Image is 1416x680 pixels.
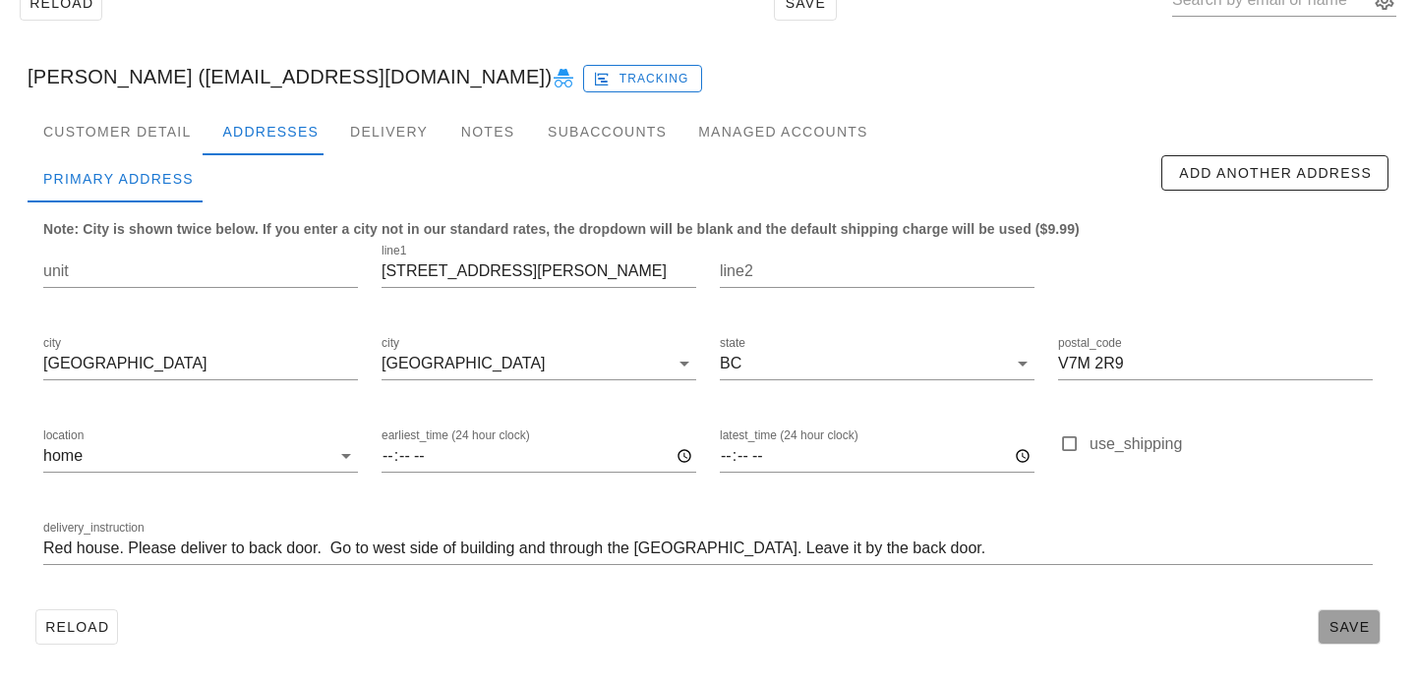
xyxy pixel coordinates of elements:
label: city [43,336,61,351]
span: Reload [44,619,109,635]
label: use_shipping [1090,434,1373,454]
div: stateBC [720,348,1034,379]
button: Reload [35,609,118,645]
span: Save [1327,619,1372,635]
div: Delivery [334,108,443,155]
label: earliest_time (24 hour clock) [382,428,530,443]
span: Tracking [597,70,689,87]
label: latest_time (24 hour clock) [720,428,858,443]
div: Subaccounts [532,108,682,155]
div: [GEOGRAPHIC_DATA] [382,355,546,372]
label: city [382,336,399,351]
span: Add Another Address [1178,165,1372,181]
label: line1 [382,244,406,258]
div: BC [720,355,741,372]
label: postal_code [1058,336,1122,351]
label: state [720,336,745,351]
button: Add Another Address [1161,155,1388,191]
div: Managed Accounts [682,108,883,155]
div: locationhome [43,440,358,472]
div: Customer Detail [28,108,206,155]
div: city[GEOGRAPHIC_DATA] [382,348,696,379]
button: Tracking [583,65,702,92]
label: delivery_instruction [43,521,145,536]
div: Notes [443,108,532,155]
div: Primary Address [28,155,209,202]
button: Save [1318,609,1381,645]
label: location [43,428,84,443]
b: Note: City is shown twice below. If you enter a city not in our standard rates, the dropdown will... [43,221,1080,237]
div: Addresses [206,108,334,155]
div: [PERSON_NAME] ([EMAIL_ADDRESS][DOMAIN_NAME]) [12,45,1404,108]
a: Tracking [583,61,702,92]
div: home [43,447,83,465]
